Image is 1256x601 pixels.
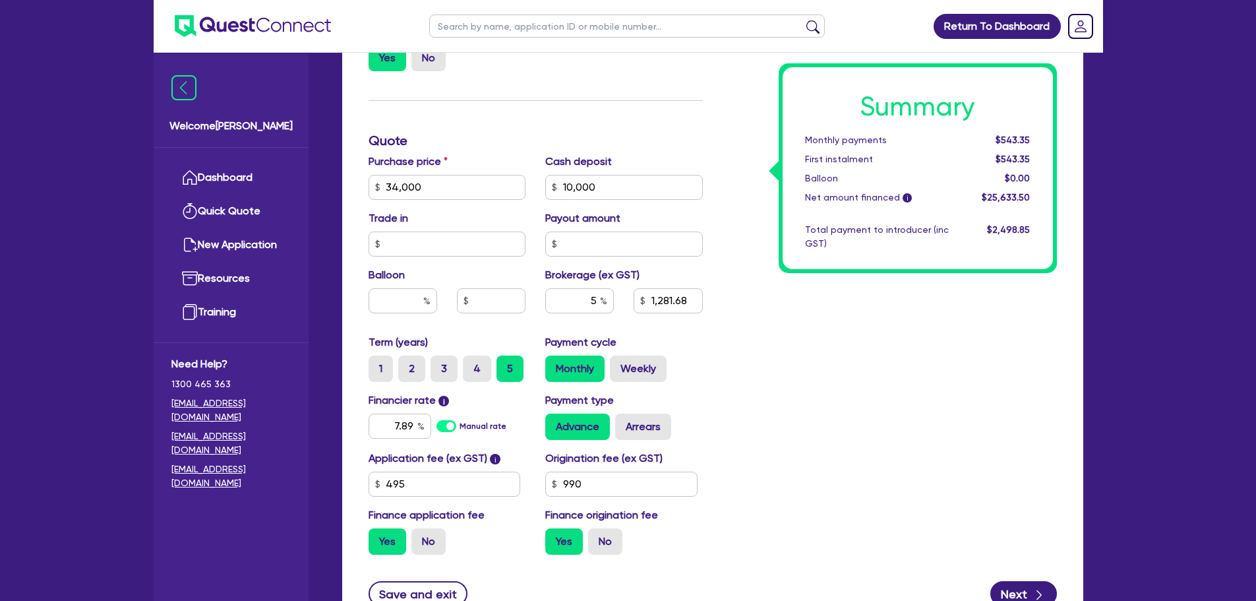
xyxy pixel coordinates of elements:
[369,528,406,555] label: Yes
[369,451,487,466] label: Application fee (ex GST)
[429,15,825,38] input: Search by name, application ID or mobile number...
[545,393,614,408] label: Payment type
[182,237,198,253] img: new-application
[438,396,449,406] span: i
[411,528,446,555] label: No
[615,414,671,440] label: Arrears
[545,507,658,523] label: Finance origination fee
[1063,9,1098,44] a: Dropdown toggle
[369,267,405,283] label: Balloon
[996,135,1030,145] span: $543.35
[545,451,663,466] label: Origination fee (ex GST)
[588,528,622,555] label: No
[171,396,291,424] a: [EMAIL_ADDRESS][DOMAIN_NAME]
[171,262,291,296] a: Resources
[398,356,425,382] label: 2
[171,75,196,100] img: icon-menu-close
[171,429,291,457] a: [EMAIL_ADDRESS][DOMAIN_NAME]
[795,191,959,205] div: Net amount financed
[369,507,485,523] label: Finance application fee
[545,356,605,382] label: Monthly
[431,356,458,382] label: 3
[369,133,703,148] h3: Quote
[490,454,500,464] span: i
[496,356,523,382] label: 5
[805,91,1031,123] h1: Summary
[171,462,291,490] a: [EMAIL_ADDRESS][DOMAIN_NAME]
[795,172,959,185] div: Balloon
[795,223,959,251] div: Total payment to introducer (inc GST)
[369,45,406,71] label: Yes
[1005,173,1030,183] span: $0.00
[369,356,393,382] label: 1
[982,192,1030,203] span: $25,633.50
[934,14,1061,39] a: Return To Dashboard
[169,118,293,134] span: Welcome [PERSON_NAME]
[182,304,198,320] img: training
[175,15,331,37] img: quest-connect-logo-blue
[545,528,583,555] label: Yes
[171,377,291,391] span: 1300 465 363
[171,228,291,262] a: New Application
[182,203,198,219] img: quick-quote
[795,152,959,166] div: First instalment
[463,356,491,382] label: 4
[460,420,506,432] label: Manual rate
[903,194,912,203] span: i
[369,334,428,350] label: Term (years)
[369,154,448,170] label: Purchase price
[795,133,959,147] div: Monthly payments
[545,154,612,170] label: Cash deposit
[545,267,640,283] label: Brokerage (ex GST)
[545,210,620,226] label: Payout amount
[369,393,450,408] label: Financier rate
[171,356,291,372] span: Need Help?
[610,356,667,382] label: Weekly
[996,154,1030,164] span: $543.35
[182,270,198,286] img: resources
[171,296,291,329] a: Training
[171,195,291,228] a: Quick Quote
[545,414,610,440] label: Advance
[545,334,616,350] label: Payment cycle
[171,161,291,195] a: Dashboard
[369,210,408,226] label: Trade in
[987,224,1030,235] span: $2,498.85
[411,45,446,71] label: No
